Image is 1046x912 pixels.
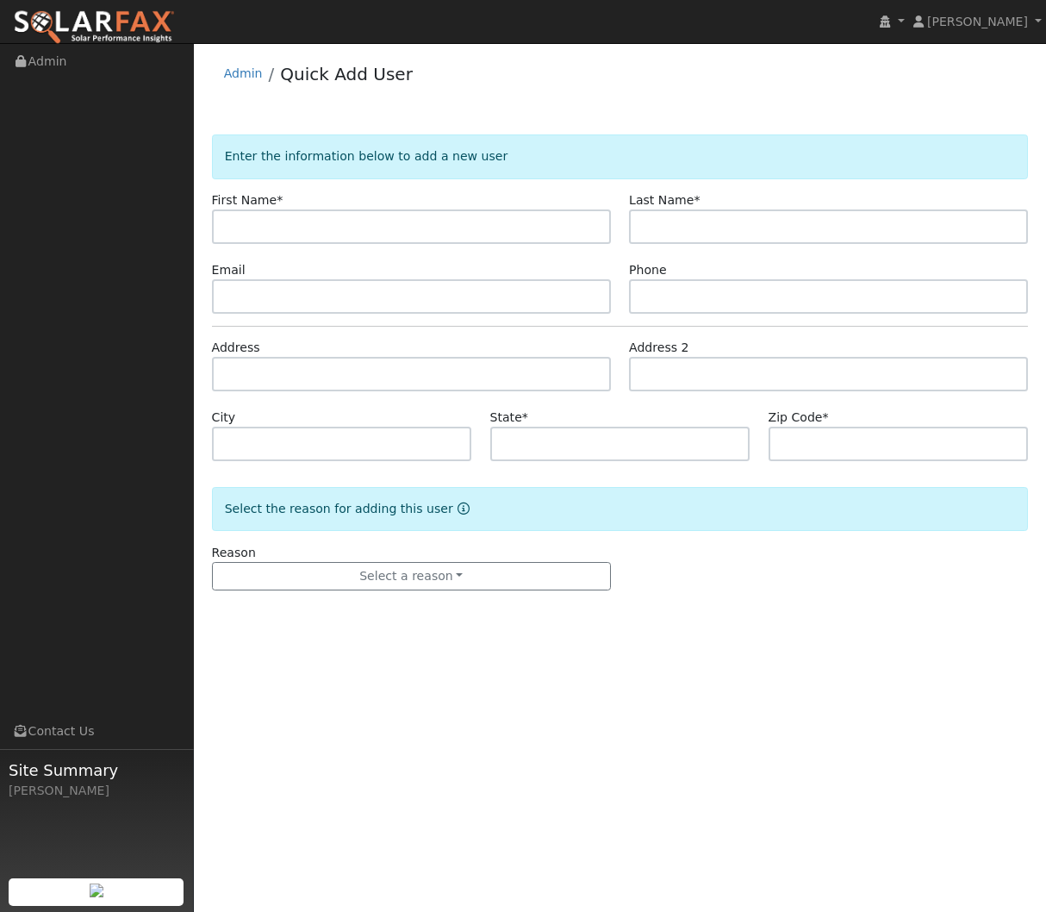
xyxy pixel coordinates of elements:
[9,759,184,782] span: Site Summary
[629,191,700,209] label: Last Name
[9,782,184,800] div: [PERSON_NAME]
[90,884,103,897] img: retrieve
[927,15,1028,28] span: [PERSON_NAME]
[823,410,829,424] span: Required
[522,410,528,424] span: Required
[453,502,470,515] a: Reason for new user
[212,487,1029,531] div: Select the reason for adding this user
[212,544,256,562] label: Reason
[769,409,829,427] label: Zip Code
[490,409,528,427] label: State
[212,339,260,357] label: Address
[212,409,236,427] label: City
[629,339,689,357] label: Address 2
[694,193,700,207] span: Required
[212,134,1029,178] div: Enter the information below to add a new user
[212,261,246,279] label: Email
[212,562,611,591] button: Select a reason
[212,191,283,209] label: First Name
[629,261,667,279] label: Phone
[13,9,175,46] img: SolarFax
[224,66,263,80] a: Admin
[277,193,283,207] span: Required
[280,64,413,84] a: Quick Add User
